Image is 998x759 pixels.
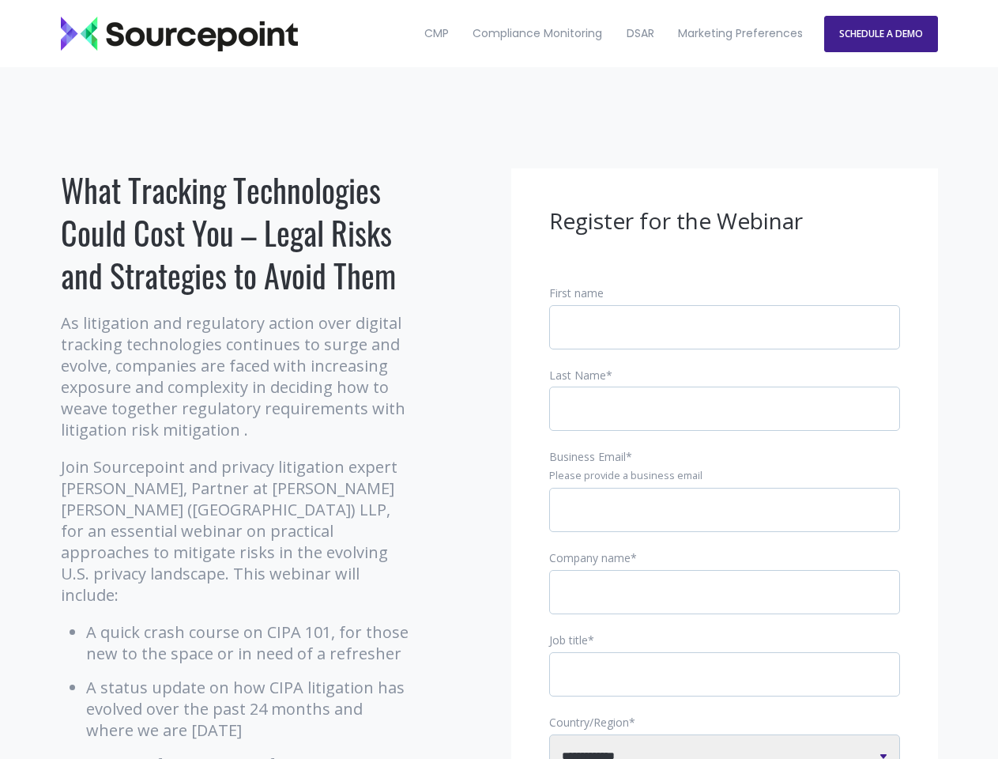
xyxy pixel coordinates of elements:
[61,17,298,51] img: Sourcepoint_logo_black_transparent (2)-2
[61,168,412,296] h1: What Tracking Technologies Could Cost You – Legal Risks and Strategies to Avoid Them
[824,16,938,52] a: SCHEDULE A DEMO
[61,456,412,606] p: Join Sourcepoint and privacy litigation expert [PERSON_NAME], Partner at [PERSON_NAME] [PERSON_NA...
[549,632,588,648] span: Job title
[549,550,631,565] span: Company name
[549,449,626,464] span: Business Email
[549,469,900,483] legend: Please provide a business email
[549,715,629,730] span: Country/Region
[86,621,412,664] li: A quick crash course on CIPA 101, for those new to the space or in need of a refresher
[86,677,412,741] li: A status update on how CIPA litigation has evolved over the past 24 months and where we are [DATE]
[549,368,606,383] span: Last Name
[549,206,900,236] h3: Register for the Webinar
[549,285,604,300] span: First name
[61,312,412,440] p: As litigation and regulatory action over digital tracking technologies continues to surge and evo...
